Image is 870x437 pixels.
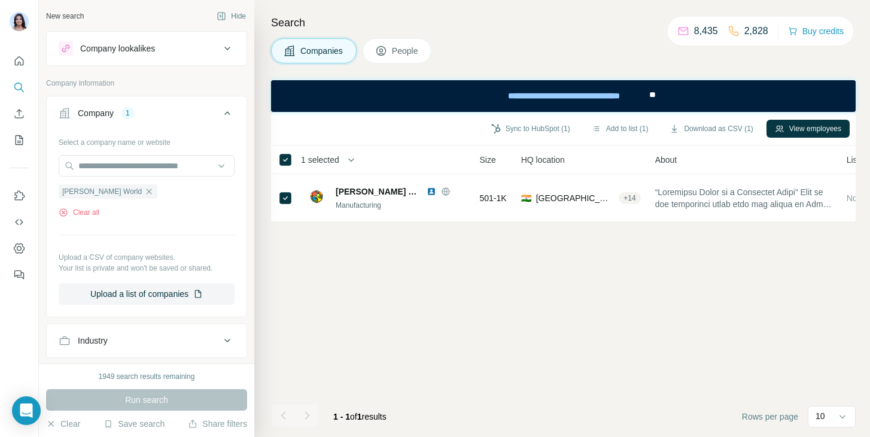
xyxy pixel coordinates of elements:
div: New search [46,11,84,22]
span: Companies [300,45,344,57]
span: Rows per page [742,411,798,423]
div: Company [78,107,114,119]
span: 1 [357,412,362,421]
button: Company1 [47,99,247,132]
img: Logo of Spinks World [307,189,326,207]
button: Quick start [10,50,29,72]
button: Buy credits [788,23,844,40]
button: Save search [104,418,165,430]
span: 1 - 1 [333,412,350,421]
span: [GEOGRAPHIC_DATA], [GEOGRAPHIC_DATA] [536,192,615,204]
span: “Loremipsu Dolor si a Consectet Adipi” Elit se doe temporinci utlab etdo mag aliqua en Admini Ven... [655,186,832,210]
button: View employees [766,120,850,138]
span: HQ location [521,154,565,166]
p: Company information [46,78,247,89]
span: 501-1K [480,192,507,204]
button: Use Surfe on LinkedIn [10,185,29,207]
button: Dashboard [10,238,29,259]
p: 8,435 [694,24,718,38]
p: Your list is private and won't be saved or shared. [59,263,235,274]
div: Open Intercom Messenger [12,396,41,425]
img: LinkedIn logo [427,187,436,196]
button: Share filters [188,418,247,430]
span: 🇮🇳 [521,192,531,204]
p: Upload a CSV of company websites. [59,252,235,263]
button: Upload a list of companies [59,283,235,305]
h4: Search [271,14,856,31]
button: Enrich CSV [10,103,29,125]
div: Select a company name or website [59,132,235,148]
span: Lists [847,154,864,166]
span: [PERSON_NAME] World [336,186,421,198]
div: Industry [78,335,108,347]
img: Avatar [10,12,29,31]
span: 1 selected [301,154,339,166]
button: Clear [46,418,80,430]
button: Use Surfe API [10,211,29,233]
button: My lists [10,129,29,151]
span: results [333,412,387,421]
span: [PERSON_NAME] World [62,186,142,197]
button: Sync to HubSpot (1) [483,120,579,138]
button: Add to list (1) [583,120,657,138]
span: Size [480,154,496,166]
span: of [350,412,357,421]
div: 1 [121,108,135,119]
button: Hide [208,7,254,25]
div: + 14 [619,193,640,204]
div: Manufacturing [336,200,465,211]
button: Clear all [59,207,99,218]
p: 10 [816,410,825,422]
button: Industry [47,326,247,355]
iframe: Banner [271,80,856,112]
span: About [655,154,677,166]
button: Company lookalikes [47,34,247,63]
span: People [392,45,419,57]
div: 1949 search results remaining [99,371,195,382]
button: Download as CSV (1) [661,120,761,138]
button: Feedback [10,264,29,286]
button: Search [10,77,29,98]
div: Company lookalikes [80,43,155,54]
p: 2,828 [744,24,768,38]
